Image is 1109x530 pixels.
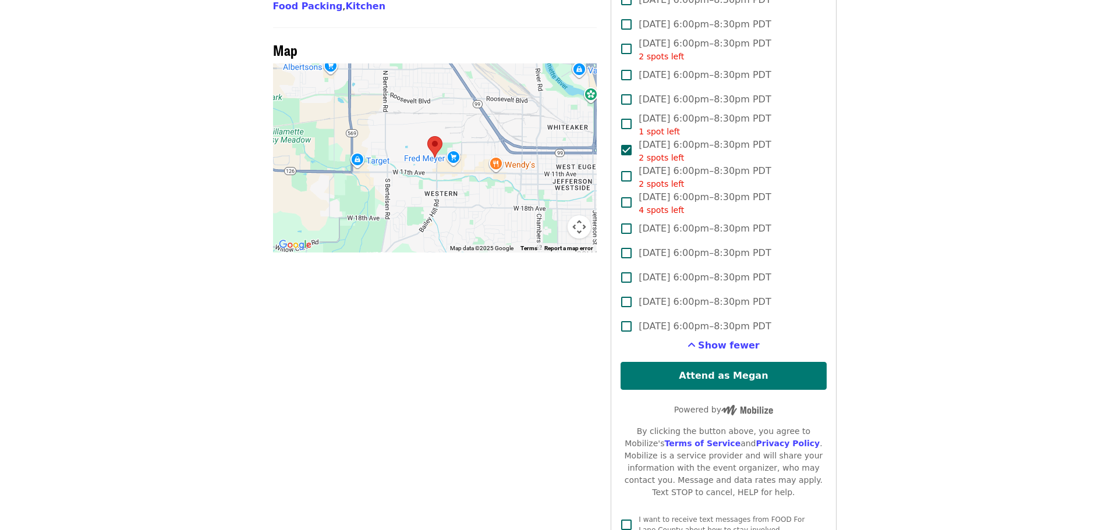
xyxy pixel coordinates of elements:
[639,319,771,333] span: [DATE] 6:00pm–8:30pm PDT
[639,190,771,216] span: [DATE] 6:00pm–8:30pm PDT
[639,164,771,190] span: [DATE] 6:00pm–8:30pm PDT
[621,362,826,390] button: Attend as Megan
[698,340,760,351] span: Show fewer
[639,153,684,162] span: 2 spots left
[639,295,771,309] span: [DATE] 6:00pm–8:30pm PDT
[639,246,771,260] span: [DATE] 6:00pm–8:30pm PDT
[639,127,680,136] span: 1 spot left
[273,1,346,12] span: ,
[639,37,771,63] span: [DATE] 6:00pm–8:30pm PDT
[639,93,771,106] span: [DATE] 6:00pm–8:30pm PDT
[273,40,297,60] span: Map
[621,425,826,499] div: By clicking the button above, you agree to Mobilize's and . Mobilize is a service provider and wi...
[639,205,684,215] span: 4 spots left
[688,339,760,353] button: See more timeslots
[520,245,537,251] a: Terms (opens in new tab)
[639,112,771,138] span: [DATE] 6:00pm–8:30pm PDT
[568,215,591,239] button: Map camera controls
[639,222,771,236] span: [DATE] 6:00pm–8:30pm PDT
[674,405,773,414] span: Powered by
[450,245,513,251] span: Map data ©2025 Google
[721,405,773,415] img: Powered by Mobilize
[544,245,593,251] a: Report a map error
[664,439,740,448] a: Terms of Service
[276,237,314,252] a: Open this area in Google Maps (opens a new window)
[345,1,385,12] a: Kitchen
[639,68,771,82] span: [DATE] 6:00pm–8:30pm PDT
[756,439,820,448] a: Privacy Policy
[276,237,314,252] img: Google
[639,179,684,188] span: 2 spots left
[639,52,684,61] span: 2 spots left
[639,138,771,164] span: [DATE] 6:00pm–8:30pm PDT
[639,17,771,31] span: [DATE] 6:00pm–8:30pm PDT
[273,1,343,12] a: Food Packing
[639,271,771,284] span: [DATE] 6:00pm–8:30pm PDT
